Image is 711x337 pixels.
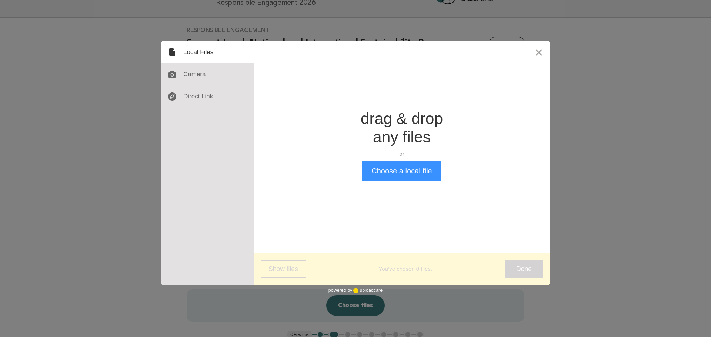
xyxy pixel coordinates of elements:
[306,265,505,273] div: You’ve chosen 0 files.
[161,63,254,85] div: Camera
[361,150,443,158] div: or
[352,288,383,293] a: uploadcare
[505,260,543,278] button: Done
[261,260,306,278] button: Show files
[362,161,441,181] button: Choose a local file
[528,41,550,63] button: Close
[161,85,254,108] div: Direct Link
[328,285,383,296] div: powered by
[161,41,254,63] div: Local Files
[361,109,443,146] div: drag & drop any files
